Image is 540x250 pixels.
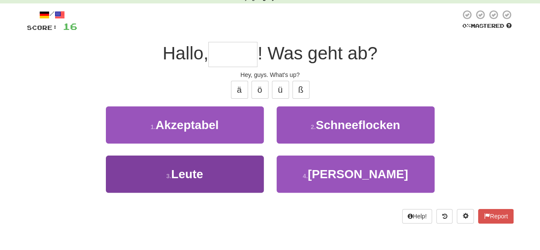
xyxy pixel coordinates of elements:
[462,22,471,29] span: 0 %
[311,124,316,130] small: 2 .
[272,81,289,99] button: ü
[63,21,77,32] span: 16
[106,106,264,144] button: 1.Akzeptabel
[478,209,513,224] button: Report
[436,209,452,224] button: Round history (alt+y)
[402,209,432,224] button: Help!
[166,173,171,179] small: 3 .
[106,156,264,193] button: 3.Leute
[303,173,308,179] small: 4 .
[316,118,400,132] span: Schneeflocken
[231,81,248,99] button: ä
[461,22,514,30] div: Mastered
[27,9,77,20] div: /
[155,118,219,132] span: Akzeptabel
[277,106,435,144] button: 2.Schneeflocken
[308,168,408,181] span: [PERSON_NAME]
[27,71,514,79] div: Hey, guys. What's up?
[171,168,203,181] span: Leute
[277,156,435,193] button: 4.[PERSON_NAME]
[163,43,208,63] span: Hallo,
[151,124,156,130] small: 1 .
[27,24,58,31] span: Score:
[251,81,269,99] button: ö
[257,43,377,63] span: ! Was geht ab?
[292,81,309,99] button: ß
